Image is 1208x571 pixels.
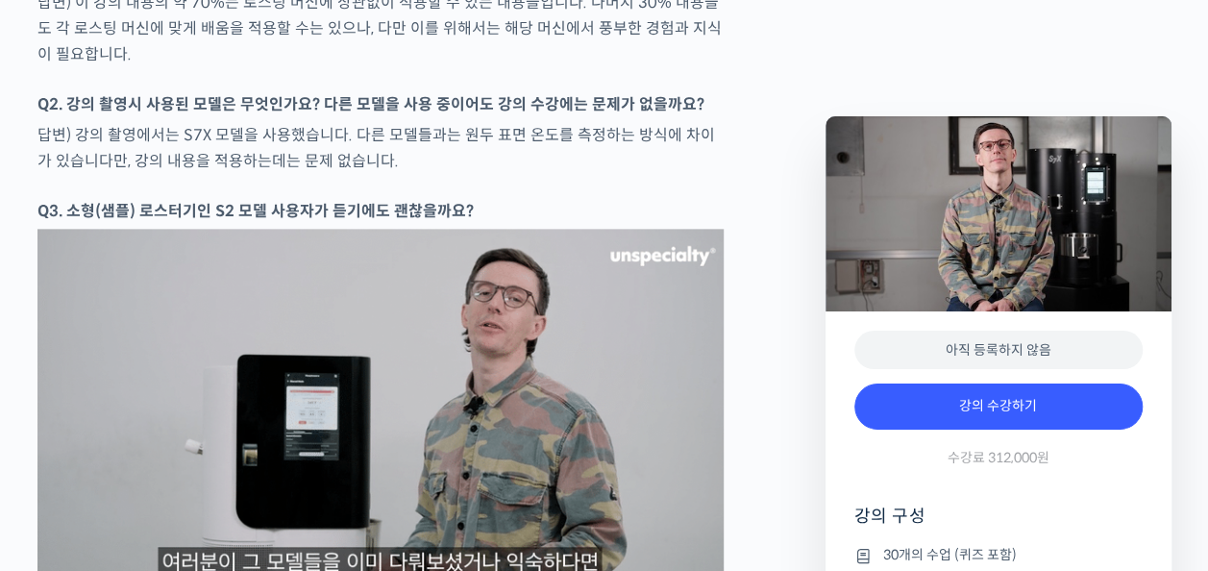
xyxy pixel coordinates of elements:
[948,449,1049,467] span: 수강료 312,000원
[854,331,1143,370] div: 아직 등록하지 않음
[248,411,369,459] a: 설정
[6,411,127,459] a: 홈
[37,94,704,114] strong: Q2. 강의 촬영시 사용된 모델은 무엇인가요? 다른 모델을 사용 중이어도 강의 수강에는 문제가 없을까요?
[176,441,199,457] span: 대화
[127,411,248,459] a: 대화
[854,544,1143,567] li: 30개의 수업 (퀴즈 포함)
[854,384,1143,430] a: 강의 수강하기
[61,440,72,456] span: 홈
[854,505,1143,543] h4: 강의 구성
[37,122,724,174] p: 답변) 강의 촬영에서는 S7X 모델을 사용했습니다. 다른 모델들과는 원두 표면 온도를 측정하는 방식에 차이가 있습니다만, 강의 내용을 적용하는데는 문제 없습니다.
[37,201,474,221] strong: Q3. 소형(샘플) 로스터기인 S2 모델 사용자가 듣기에도 괜찮을까요?
[297,440,320,456] span: 설정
